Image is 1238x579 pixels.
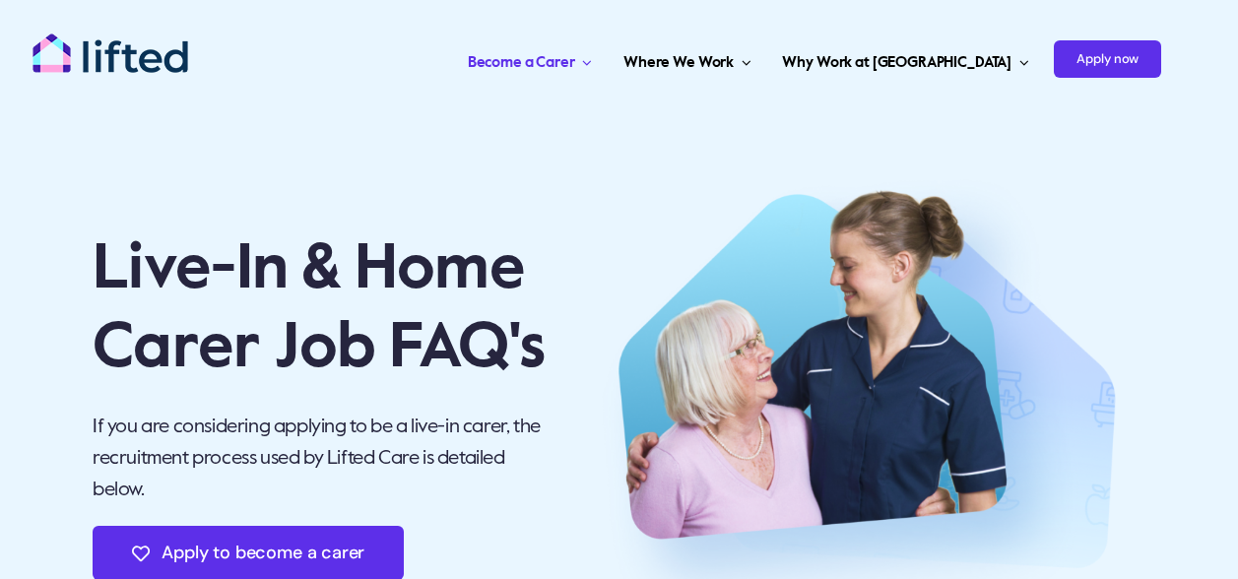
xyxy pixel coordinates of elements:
[776,30,1034,89] a: Why Work at [GEOGRAPHIC_DATA]
[468,47,575,79] span: Become a Carer
[93,418,541,500] span: If you are considering applying to be a live-in carer, the recruitment process used by Lifted Car...
[162,543,364,563] span: Apply to become a carer
[1054,30,1161,89] a: Apply now
[32,32,189,52] a: lifted-logo
[1054,40,1161,78] span: Apply now
[312,30,1161,89] nav: Carer Jobs Menu
[782,47,1011,79] span: Why Work at [GEOGRAPHIC_DATA]
[618,30,756,89] a: Where We Work
[623,47,734,79] span: Where We Work
[462,30,598,89] a: Become a Carer
[93,238,545,380] span: Live-In & Home Carer Job FAQ's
